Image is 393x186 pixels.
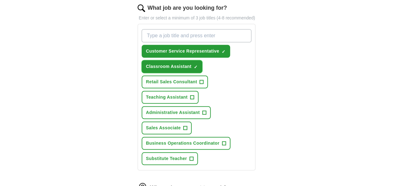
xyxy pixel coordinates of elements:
[146,155,187,162] span: Substitute Teacher
[142,121,192,134] button: Sales Associate
[142,29,252,42] input: Type a job title and press enter
[146,63,191,70] span: Classroom Assistant
[148,4,227,12] label: What job are you looking for?
[138,15,256,21] p: Enter or select a minimum of 3 job titles (4-8 recommended)
[142,137,230,150] button: Business Operations Coordinator
[142,91,199,104] button: Teaching Assistant
[142,152,198,165] button: Substitute Teacher
[142,106,211,119] button: Administrative Assistant
[222,49,225,54] span: ✓
[138,4,145,12] img: search.png
[146,109,200,116] span: Administrative Assistant
[194,65,198,70] span: ✓
[142,45,230,58] button: Customer Service Representative✓
[146,79,197,85] span: Retail Sales Consultant
[146,94,188,101] span: Teaching Assistant
[146,125,181,131] span: Sales Associate
[142,75,208,88] button: Retail Sales Consultant
[146,140,219,147] span: Business Operations Coordinator
[142,60,202,73] button: Classroom Assistant✓
[146,48,219,54] span: Customer Service Representative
